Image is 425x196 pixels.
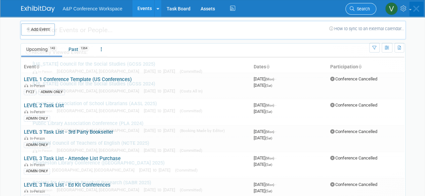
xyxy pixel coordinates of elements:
[180,188,202,192] span: (Committed)
[144,128,178,133] span: [DATE] to [DATE]
[180,109,202,113] span: (Committed)
[29,177,402,196] a: Society for American Baseball Research (SABR 2025) In-Person [GEOGRAPHIC_DATA], [GEOGRAPHIC_DATA]...
[144,88,178,93] span: [DATE] to [DATE]
[57,69,142,74] span: [GEOGRAPHIC_DATA], [GEOGRAPHIC_DATA]
[33,89,55,93] span: In-Person
[144,148,178,153] span: [DATE] to [DATE]
[20,20,406,40] input: Search for Events or People...
[29,117,402,137] a: Public Library Association Conference (PLA 2024) In-Person [GEOGRAPHIC_DATA], [GEOGRAPHIC_DATA] [...
[144,108,178,113] span: [DATE] to [DATE]
[180,128,225,133] span: (Booking Made by Editor)
[57,148,142,153] span: [GEOGRAPHIC_DATA], [GEOGRAPHIC_DATA]
[52,168,138,173] span: [GEOGRAPHIC_DATA], [GEOGRAPHIC_DATA]
[57,128,142,133] span: [GEOGRAPHIC_DATA], [GEOGRAPHIC_DATA]
[144,187,178,192] span: [DATE] to [DATE]
[57,187,142,192] span: [GEOGRAPHIC_DATA], [GEOGRAPHIC_DATA]
[29,78,402,97] a: [US_STATE] Council for the Social Studies (GCSS 2024) In-Person [GEOGRAPHIC_DATA], [GEOGRAPHIC_DA...
[180,148,202,153] span: (Committed)
[33,109,55,113] span: In-Person
[33,148,55,153] span: In-Person
[33,188,55,192] span: In-Person
[57,108,142,113] span: [GEOGRAPHIC_DATA], [GEOGRAPHIC_DATA]
[29,58,402,77] a: [US_STATE] Council for the Social Studies (GCSS 2025) In-Person [GEOGRAPHIC_DATA], [GEOGRAPHIC_DA...
[24,44,402,58] div: Recently Viewed Events:
[57,88,142,93] span: [GEOGRAPHIC_DATA], [GEOGRAPHIC_DATA]
[144,69,178,74] span: [DATE] to [DATE]
[175,168,198,173] span: (Committed)
[29,137,402,156] a: National Council of Teachers of English (NCTE 2025) In-Person [GEOGRAPHIC_DATA], [GEOGRAPHIC_DATA...
[29,157,402,176] a: Charleston Library Conference ([GEOGRAPHIC_DATA] 2025) Hybrid [GEOGRAPHIC_DATA], [GEOGRAPHIC_DATA...
[33,69,55,74] span: In-Person
[29,97,402,117] a: American Association of School Librarians (AASL 2025) In-Person [GEOGRAPHIC_DATA], [GEOGRAPHIC_DA...
[139,168,174,173] span: [DATE] to [DATE]
[180,89,203,93] span: (Costs All In)
[33,129,55,133] span: In-Person
[180,69,202,74] span: (Committed)
[33,168,51,173] span: Hybrid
